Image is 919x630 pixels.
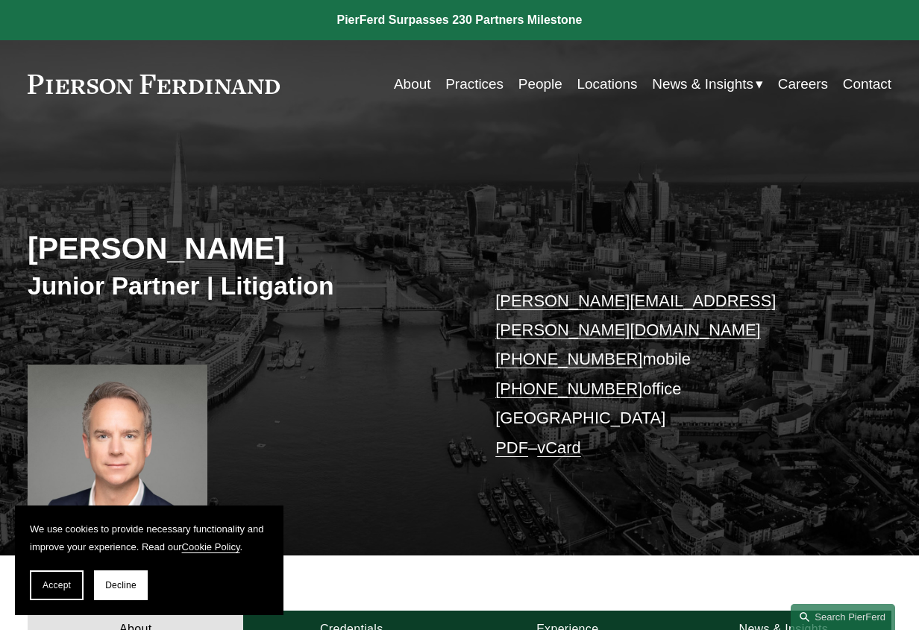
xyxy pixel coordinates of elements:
a: About [394,70,431,98]
a: Practices [445,70,504,98]
button: Decline [94,570,148,600]
span: Decline [105,580,137,590]
h2: [PERSON_NAME] [28,230,459,268]
a: [PERSON_NAME][EMAIL_ADDRESS][PERSON_NAME][DOMAIN_NAME] [495,292,776,339]
a: Search this site [791,604,895,630]
a: PDF [495,438,528,457]
p: mobile office [GEOGRAPHIC_DATA] – [495,286,856,463]
a: folder dropdown [652,70,763,98]
a: [PHONE_NUMBER] [495,350,642,368]
a: Careers [778,70,828,98]
button: Accept [30,570,84,600]
p: We use cookies to provide necessary functionality and improve your experience. Read our . [30,520,269,555]
a: Cookie Policy [182,541,240,552]
h3: Junior Partner | Litigation [28,271,459,302]
span: Accept [43,580,71,590]
a: vCard [537,438,580,457]
section: Cookie banner [15,505,283,615]
a: [PHONE_NUMBER] [495,379,642,398]
a: Locations [577,70,637,98]
a: People [518,70,562,98]
a: Contact [843,70,891,98]
span: News & Insights [652,72,753,97]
